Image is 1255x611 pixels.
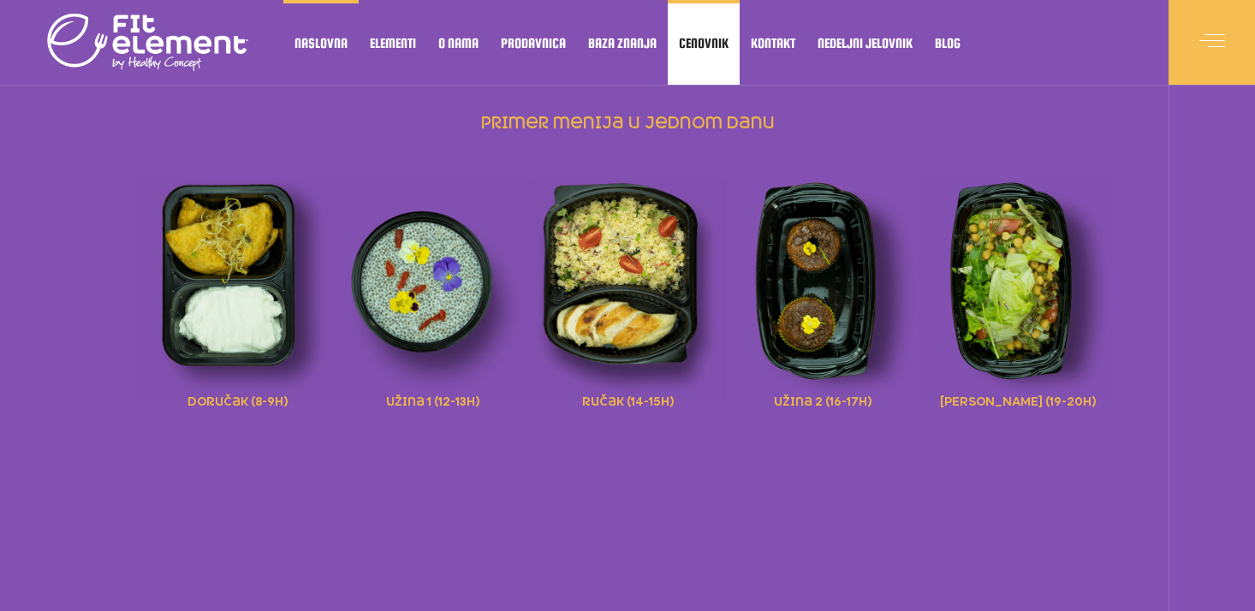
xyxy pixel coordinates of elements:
span: Baza znanja [588,39,657,47]
span: Elementi [370,39,416,47]
span: Nedeljni jelovnik [818,39,913,47]
img: logo light [47,9,248,77]
span: Blog [935,39,961,47]
span: O nama [438,39,479,47]
span: Prodavnica [501,39,566,47]
span: Kontakt [751,39,795,47]
span: Cenovnik [679,39,729,47]
span: Naslovna [294,39,348,47]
